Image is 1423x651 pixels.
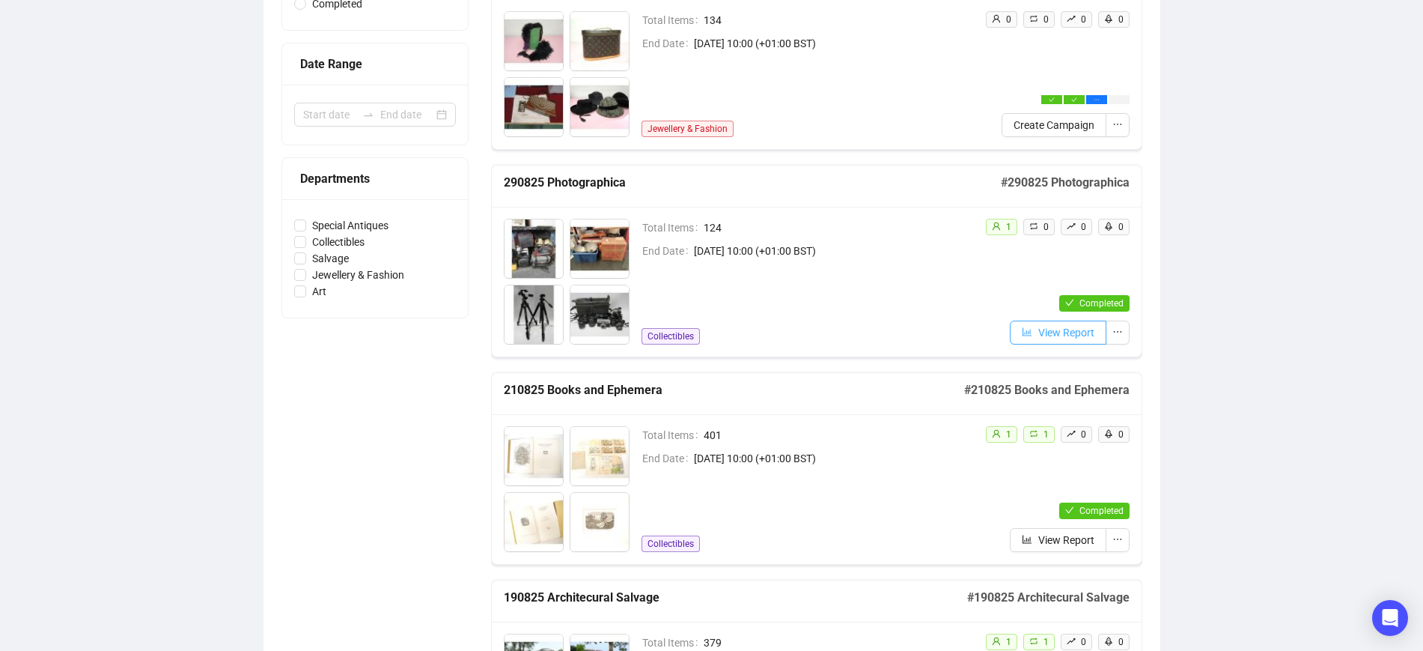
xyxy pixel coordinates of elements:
[1002,113,1106,137] button: Create Campaign
[1022,534,1032,545] span: bar-chart
[1001,174,1130,192] h5: # 290825 Photographica
[570,12,629,70] img: 6002_1.jpg
[1104,637,1113,646] span: rocket
[1010,528,1106,552] button: View Report
[694,243,973,259] span: [DATE] 10:00 (+01:00 BST)
[642,536,700,552] span: Collectibles
[694,35,973,52] span: [DATE] 10:00 (+01:00 BST)
[1104,222,1113,231] span: rocket
[1081,222,1086,232] span: 0
[1071,97,1077,103] span: check
[642,35,694,52] span: End Date
[1043,429,1049,440] span: 1
[570,219,629,278] img: 5002_1.jpg
[1112,119,1123,130] span: ellipsis
[1038,324,1094,341] span: View Report
[642,219,704,236] span: Total Items
[504,381,964,399] h5: 210825 Books and Ephemera
[306,283,332,300] span: Art
[504,589,967,607] h5: 190825 Architecural Salvage
[642,121,734,137] span: Jewellery & Fashion
[964,381,1130,399] h5: # 210825 Books and Ephemera
[1112,534,1123,545] span: ellipsis
[704,219,973,236] span: 124
[704,12,973,28] span: 134
[1014,117,1094,133] span: Create Campaign
[1022,327,1032,337] span: bar-chart
[694,450,973,467] span: [DATE] 10:00 (+01:00 BST)
[992,222,1001,231] span: user
[704,427,973,443] span: 401
[1067,637,1076,646] span: rise
[1006,637,1011,647] span: 1
[1118,429,1124,440] span: 0
[1094,97,1100,103] span: ellipsis
[1112,327,1123,337] span: ellipsis
[992,637,1001,646] span: user
[642,450,694,467] span: End Date
[1067,222,1076,231] span: rise
[1065,298,1074,307] span: check
[704,635,973,651] span: 379
[1038,532,1094,548] span: View Report
[1118,222,1124,232] span: 0
[642,243,694,259] span: End Date
[491,372,1142,565] a: 210825 Books and Ephemera#210825 Books and EphemeraTotal Items401End Date[DATE] 10:00 (+01:00 BST...
[1029,222,1038,231] span: retweet
[300,55,450,73] div: Date Range
[1118,14,1124,25] span: 0
[362,109,374,121] span: to
[967,589,1130,607] h5: # 190825 Architecural Salvage
[1043,222,1049,232] span: 0
[505,219,563,278] img: 5001_1.jpg
[1081,637,1086,647] span: 0
[570,78,629,136] img: 6004_1.jpg
[491,165,1142,357] a: 290825 Photographica#290825 PhotographicaTotal Items124End Date[DATE] 10:00 (+01:00 BST)Collectib...
[1043,14,1049,25] span: 0
[1006,222,1011,232] span: 1
[362,109,374,121] span: swap-right
[642,635,704,651] span: Total Items
[1372,600,1408,636] div: Open Intercom Messenger
[1065,506,1074,515] span: check
[1067,429,1076,438] span: rise
[1104,429,1113,438] span: rocket
[306,217,394,234] span: Special Antiques
[1079,506,1124,516] span: Completed
[570,493,629,551] img: 9004_1.jpg
[570,285,629,344] img: 5004_1.jpg
[1010,321,1106,345] button: View Report
[1029,429,1038,438] span: retweet
[380,106,433,123] input: End date
[1029,637,1038,646] span: retweet
[1043,637,1049,647] span: 1
[504,174,1001,192] h5: 290825 Photographica
[303,106,356,123] input: Start date
[1118,637,1124,647] span: 0
[1079,298,1124,309] span: Completed
[505,78,563,136] img: 6003_1.jpg
[992,14,1001,23] span: user
[992,429,1001,438] span: user
[1049,97,1055,103] span: check
[300,169,450,188] div: Departments
[1104,14,1113,23] span: rocket
[505,285,563,344] img: 5003_1.jpg
[1081,14,1086,25] span: 0
[1006,14,1011,25] span: 0
[306,234,371,250] span: Collectibles
[505,427,563,485] img: 9001_1.jpg
[505,493,563,551] img: 9003_1.jpg
[642,328,700,345] span: Collectibles
[1029,14,1038,23] span: retweet
[1006,429,1011,440] span: 1
[642,427,704,443] span: Total Items
[306,250,355,267] span: Salvage
[306,267,410,283] span: Jewellery & Fashion
[505,12,563,70] img: 6001_1.jpg
[1067,14,1076,23] span: rise
[570,427,629,485] img: 9002_1.jpg
[1081,429,1086,440] span: 0
[642,12,704,28] span: Total Items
